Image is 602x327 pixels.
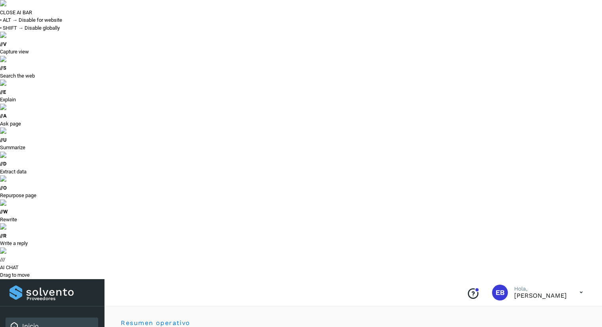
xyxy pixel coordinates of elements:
[514,285,567,292] p: Hola,
[120,319,190,326] span: Resumen operativo
[514,292,567,299] p: ERICK BOHORQUEZ MORENO
[27,296,95,301] p: Proveedores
